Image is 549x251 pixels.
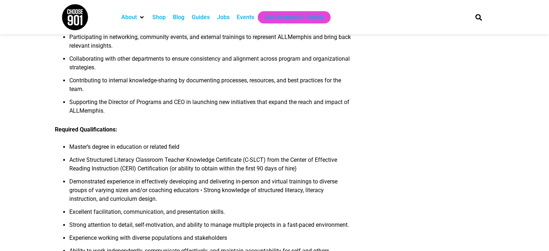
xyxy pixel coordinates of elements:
a: Events [237,13,254,22]
a: Guides [192,13,210,22]
a: Shop [152,13,166,22]
li: Contributing to internal knowledge-sharing by documenting processes, resources, and best practice... [69,76,353,98]
a: About [121,13,137,22]
li: Strong attention to detail, self-motivation, and ability to manage multiple projects in a fast-pa... [69,221,353,234]
li: Master’s degree in education or related field [69,143,353,156]
nav: Main nav [118,11,463,23]
a: Jobs [217,13,230,22]
div: Search [472,11,484,23]
li: Experience working with diverse populations and stakeholders [69,234,353,247]
li: Active Structured Literacy Classroom Teacher Knowledge Certificate (C-SLCT) from the Center of Ef... [69,156,353,177]
li: Participating in networking, community events, and external trainings to represent ALLMemphis and... [69,33,353,55]
a: Blog [173,13,184,22]
li: Collaborating with other departments to ensure consistency and alignment across program and organ... [69,55,353,76]
div: About [118,11,149,23]
a: Get Choose901 Emails [265,13,323,22]
strong: Required Qualifications: [55,126,117,133]
li: Excellent facilitation, communication, and presentation skills. [69,208,353,221]
li: Supporting the Director of Programs and CEO in launching new initiatives that expand the reach an... [69,98,353,120]
li: Demonstrated experience in effectively developing and delivering in-person and virtual trainings ... [69,177,353,208]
